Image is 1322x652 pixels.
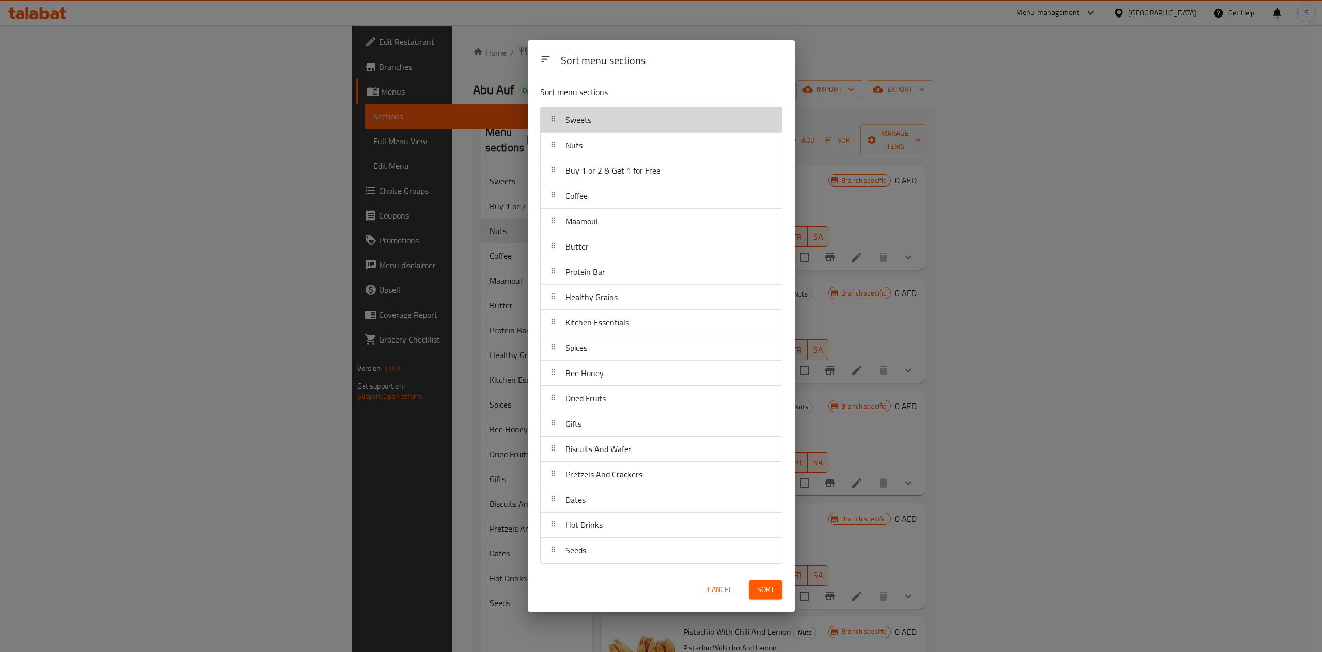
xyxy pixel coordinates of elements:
span: Buy 1 or 2 & Get 1 for Free [565,163,660,178]
span: Hot Drinks [565,517,603,533]
span: Butter [565,239,589,254]
span: Biscuits And Wafer [565,441,632,457]
div: Bee Honey [541,361,782,386]
span: Spices [565,340,587,355]
div: Dates [541,487,782,513]
div: Hot Drinks [541,513,782,538]
div: Dried Fruits [541,386,782,411]
span: Gifts [565,416,581,431]
div: Sweets [541,107,782,133]
p: Sort menu sections [540,86,732,99]
span: Bee Honey [565,365,604,381]
div: Butter [541,234,782,259]
div: Biscuits And Wafer [541,437,782,462]
div: Seeds [541,538,782,563]
div: Sort menu sections [557,50,786,73]
div: Protein Bar [541,259,782,285]
span: Coffee [565,188,588,204]
div: Maamoul [541,209,782,234]
div: Buy 1 or 2 & Get 1 for Free [541,158,782,183]
span: Healthy Grains [565,289,618,305]
div: Pretzels And Crackers [541,462,782,487]
span: Pretzels And Crackers [565,467,642,482]
span: Nuts [565,137,583,153]
div: Kitchen Essentials [541,310,782,335]
button: Cancel [703,580,736,599]
span: Dried Fruits [565,391,606,406]
button: Sort [749,580,782,599]
span: Seeds [565,542,586,558]
span: Dates [565,492,586,507]
div: Gifts [541,411,782,437]
span: Kitchen Essentials [565,315,629,330]
div: Spices [541,335,782,361]
span: Cancel [707,583,732,596]
div: Nuts [541,133,782,158]
div: Coffee [541,183,782,209]
span: Protein Bar [565,264,605,280]
span: Sort [757,583,774,596]
span: Maamoul [565,213,598,229]
span: Sweets [565,112,591,128]
div: Healthy Grains [541,285,782,310]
